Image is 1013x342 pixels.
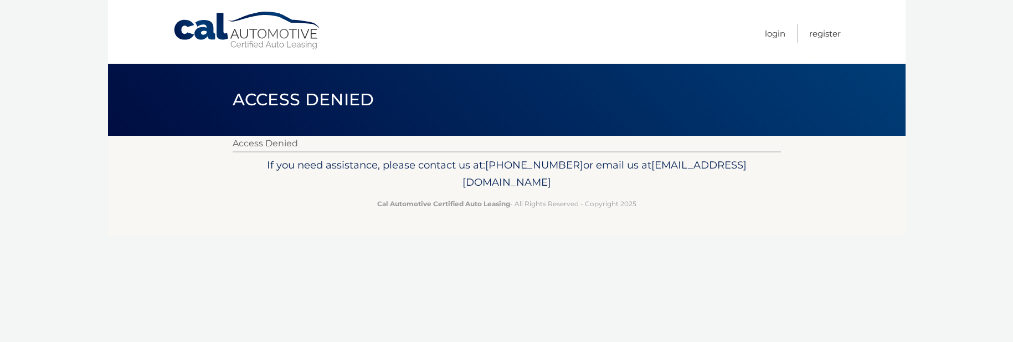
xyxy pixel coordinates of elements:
p: - All Rights Reserved - Copyright 2025 [240,198,774,210]
a: Register [809,24,841,43]
p: Access Denied [233,136,781,151]
a: Login [765,24,785,43]
span: Access Denied [233,89,374,110]
strong: Cal Automotive Certified Auto Leasing [377,200,510,208]
p: If you need assistance, please contact us at: or email us at [240,156,774,192]
span: [PHONE_NUMBER] [485,159,583,171]
a: Cal Automotive [173,11,322,50]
